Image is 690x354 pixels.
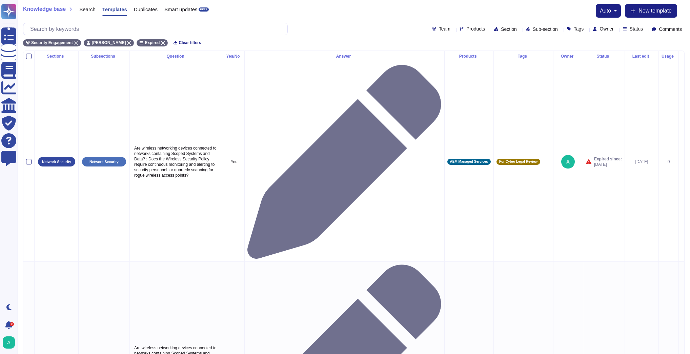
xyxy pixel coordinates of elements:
span: Status [630,26,643,31]
p: Are wireless networking devices connected to networks containing Scoped Systems and Data? : Does ... [133,144,220,180]
span: Team [439,26,450,31]
span: Owner [600,26,613,31]
span: Expired since: [594,156,622,162]
div: Status [586,54,622,58]
span: Smart updates [164,7,198,12]
div: Yes/No [226,54,242,58]
div: Products [447,54,491,58]
span: [PERSON_NAME] [92,41,126,45]
span: Clear filters [179,41,201,45]
p: Yes [226,159,242,164]
span: New template [638,8,672,14]
div: [DATE] [628,159,656,164]
span: auto [600,8,611,14]
span: Security Engagement [31,41,73,45]
button: auto [600,8,617,14]
div: BETA [199,7,208,12]
span: Products [466,26,485,31]
div: Answer [247,54,441,58]
span: Comments [659,27,682,32]
div: Subsections [81,54,127,58]
div: Usage [662,54,676,58]
span: Expired [145,41,160,45]
span: Section [501,27,517,32]
span: Tags [574,26,584,31]
span: Templates [102,7,127,12]
span: Duplicates [134,7,158,12]
span: For Cyber Legal Review [499,160,537,163]
img: user [561,155,575,169]
span: Search [79,7,96,12]
button: New template [625,4,677,18]
input: Search by keywords [27,23,287,35]
img: user [3,336,15,349]
span: [DATE] [594,162,622,167]
div: Tags [496,54,550,58]
div: Owner [556,54,580,58]
div: 9+ [10,322,14,326]
button: user [1,335,20,350]
span: AEM Managed Services [450,160,488,163]
span: Knowledge base [23,6,66,12]
p: Network Security [42,160,71,164]
div: Question [133,54,220,58]
span: Sub-section [533,27,558,32]
div: Sections [37,54,76,58]
div: Last edit [628,54,656,58]
div: 0 [662,159,676,164]
p: Network Security [89,160,119,164]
